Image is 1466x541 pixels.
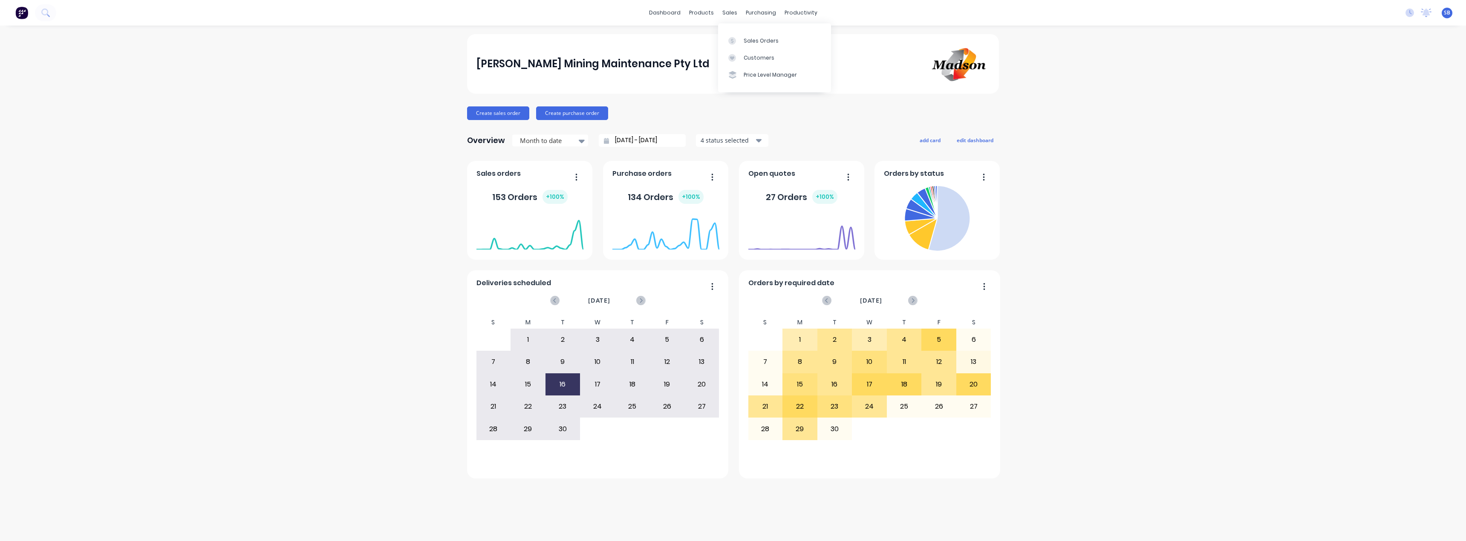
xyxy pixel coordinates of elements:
[650,396,684,417] div: 26
[476,316,511,329] div: S
[476,374,511,395] div: 14
[957,329,991,350] div: 6
[817,316,852,329] div: T
[812,190,837,204] div: + 100 %
[580,351,615,372] div: 10
[645,6,685,19] a: dashboard
[783,418,817,439] div: 29
[930,44,990,84] img: Madson Mining Maintenance Pty Ltd
[546,329,580,350] div: 2
[718,6,742,19] div: sales
[783,329,817,350] div: 1
[744,54,774,62] div: Customers
[783,396,817,417] div: 22
[884,169,944,179] span: Orders by status
[546,351,580,372] div: 9
[852,351,886,372] div: 10
[678,190,704,204] div: + 100 %
[742,6,780,19] div: purchasing
[701,136,754,145] div: 4 status selected
[780,6,822,19] div: productivity
[612,169,672,179] span: Purchase orders
[748,169,795,179] span: Open quotes
[615,316,650,329] div: T
[580,316,615,329] div: W
[748,418,782,439] div: 28
[818,418,852,439] div: 30
[685,6,718,19] div: products
[887,396,921,417] div: 25
[957,351,991,372] div: 13
[914,135,946,146] button: add card
[685,351,719,372] div: 13
[860,296,882,305] span: [DATE]
[818,329,852,350] div: 2
[783,374,817,395] div: 15
[511,316,545,329] div: M
[476,418,511,439] div: 28
[615,396,649,417] div: 25
[511,351,545,372] div: 8
[718,49,831,66] a: Customers
[580,396,615,417] div: 24
[467,132,505,149] div: Overview
[718,66,831,83] a: Price Level Manager
[852,374,886,395] div: 17
[476,169,521,179] span: Sales orders
[543,190,568,204] div: + 100 %
[744,71,797,79] div: Price Level Manager
[546,396,580,417] div: 23
[887,351,921,372] div: 11
[957,396,991,417] div: 27
[685,374,719,395] div: 20
[15,6,28,19] img: Factory
[887,374,921,395] div: 18
[748,351,782,372] div: 7
[887,329,921,350] div: 4
[718,32,831,49] a: Sales Orders
[685,329,719,350] div: 6
[650,351,684,372] div: 12
[615,374,649,395] div: 18
[818,351,852,372] div: 9
[748,316,783,329] div: S
[511,329,545,350] div: 1
[615,351,649,372] div: 11
[818,396,852,417] div: 23
[546,418,580,439] div: 30
[476,396,511,417] div: 21
[650,374,684,395] div: 19
[476,55,710,72] div: [PERSON_NAME] Mining Maintenance Pty Ltd
[852,316,887,329] div: W
[511,418,545,439] div: 29
[922,374,956,395] div: 19
[818,374,852,395] div: 16
[956,316,991,329] div: S
[951,135,999,146] button: edit dashboard
[685,396,719,417] div: 27
[580,329,615,350] div: 3
[628,190,704,204] div: 134 Orders
[467,106,529,120] button: Create sales order
[588,296,610,305] span: [DATE]
[744,37,779,45] div: Sales Orders
[748,374,782,395] div: 14
[783,351,817,372] div: 8
[782,316,817,329] div: M
[615,329,649,350] div: 4
[546,374,580,395] div: 16
[1444,9,1450,17] span: SB
[650,329,684,350] div: 5
[748,396,782,417] div: 21
[922,351,956,372] div: 12
[476,351,511,372] div: 7
[684,316,719,329] div: S
[852,396,886,417] div: 24
[545,316,580,329] div: T
[649,316,684,329] div: F
[922,329,956,350] div: 5
[511,374,545,395] div: 15
[536,106,608,120] button: Create purchase order
[852,329,886,350] div: 3
[957,374,991,395] div: 20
